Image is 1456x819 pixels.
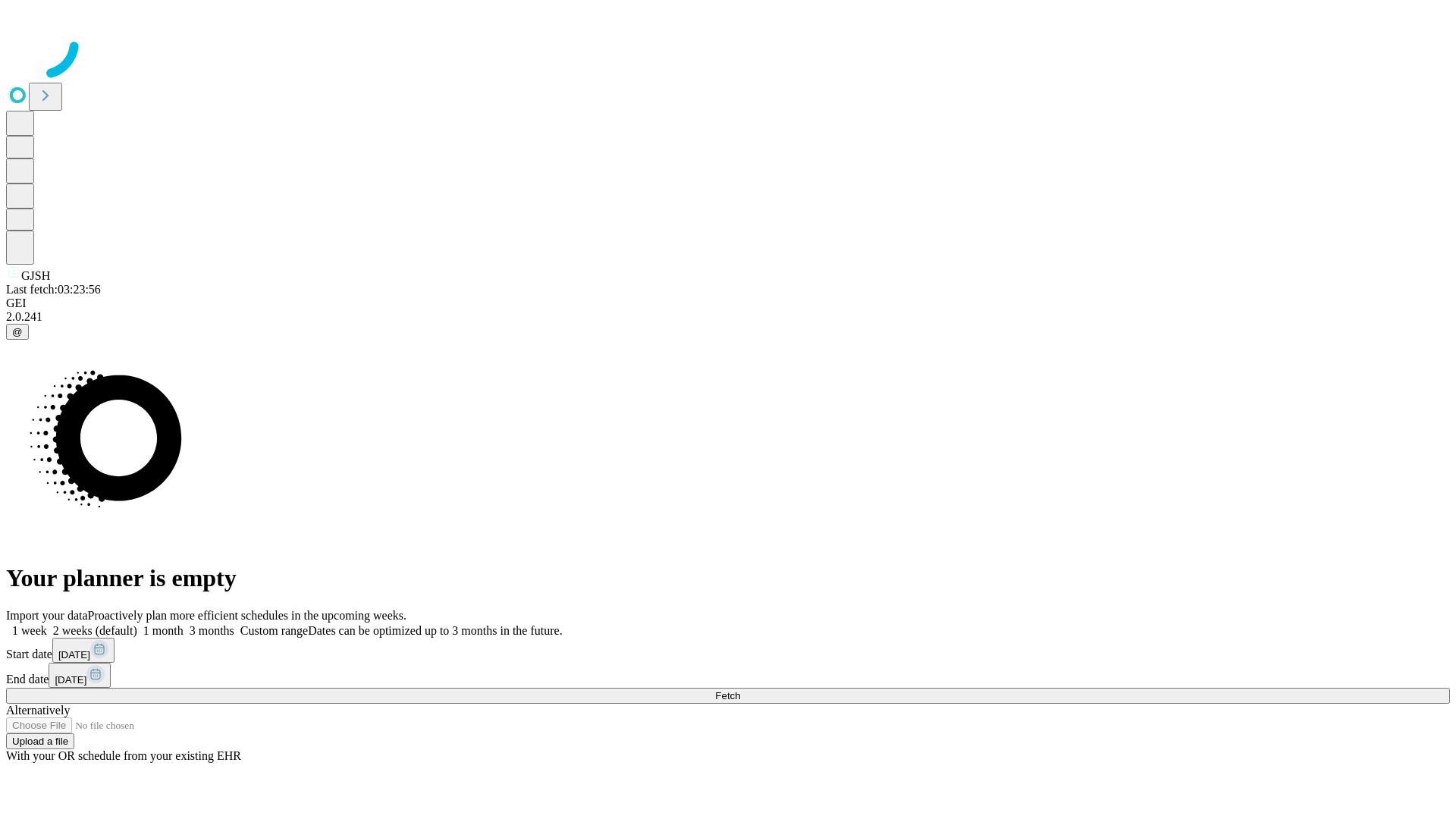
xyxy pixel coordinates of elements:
[6,749,241,762] span: With your OR schedule from your existing EHR
[52,638,115,663] button: [DATE]
[240,624,308,637] span: Custom range
[53,624,137,637] span: 2 weeks (default)
[21,269,50,282] span: GJSH
[6,704,70,717] span: Alternatively
[6,663,1450,688] div: End date
[308,624,562,637] span: Dates can be optimized up to 3 months in the future.
[58,649,90,661] span: [DATE]
[6,310,1450,324] div: 2.0.241
[6,688,1450,704] button: Fetch
[6,609,88,622] span: Import your data
[6,638,1450,663] div: Start date
[6,733,74,749] button: Upload a file
[55,674,86,686] span: [DATE]
[12,624,47,637] span: 1 week
[715,690,740,701] span: Fetch
[6,564,1450,592] h1: Your planner is empty
[143,624,184,637] span: 1 month
[190,624,234,637] span: 3 months
[88,609,406,622] span: Proactively plan more efficient schedules in the upcoming weeks.
[6,324,29,340] button: @
[49,663,111,688] button: [DATE]
[6,283,101,296] span: Last fetch: 03:23:56
[6,297,1450,310] div: GEI
[12,326,23,337] span: @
